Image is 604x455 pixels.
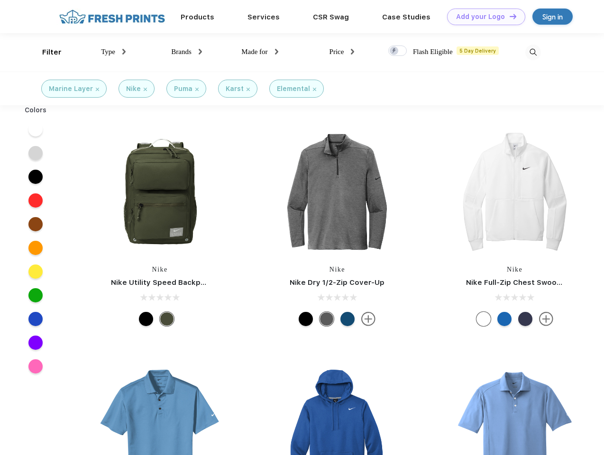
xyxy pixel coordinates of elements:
img: more.svg [361,312,375,326]
div: Cargo Khaki [160,312,174,326]
div: Marine Layer [49,84,93,94]
span: Brands [168,47,191,56]
div: Black [299,312,313,326]
img: more.svg [539,312,553,326]
a: Nike [329,265,345,273]
span: Flash Eligible [412,47,453,56]
div: Puma [174,84,192,94]
div: Gym Blue [340,312,355,326]
a: Nike [507,265,523,273]
img: filter_cancel.svg [247,88,250,91]
a: Sign in [532,9,573,25]
div: Black Heather [320,312,334,326]
a: Products [181,13,214,21]
div: Nike [126,84,141,94]
div: Royal [497,312,512,326]
span: Type [98,47,115,56]
a: Services [247,13,280,21]
div: Midnight Navy [518,312,532,326]
div: Black [139,312,153,326]
img: dropdown.png [274,49,277,55]
img: func=resize&h=266 [452,129,578,255]
a: Nike Full-Zip Chest Swoosh Jacket [466,278,592,287]
span: Price [326,47,342,56]
img: filter_cancel.svg [313,88,316,91]
a: Nike [152,265,168,273]
img: fo%20logo%202.webp [56,9,168,25]
span: Made for [237,47,266,56]
a: Nike Dry 1/2-Zip Cover-Up [290,278,384,287]
img: dropdown.png [198,49,201,55]
img: filter_cancel.svg [195,88,199,91]
div: Elemental [277,84,310,94]
div: Filter [42,47,62,58]
div: Add your Logo [456,13,505,21]
span: 5 Day Delivery [457,46,499,55]
img: dropdown.png [122,49,125,55]
div: Colors [18,105,54,115]
img: func=resize&h=266 [274,129,400,255]
img: filter_cancel.svg [96,88,99,91]
img: filter_cancel.svg [144,88,147,91]
a: Nike Utility Speed Backpack [111,278,213,287]
div: Sign in [542,11,563,22]
img: desktop_search.svg [525,45,541,60]
img: DT [510,14,516,19]
a: CSR Swag [313,13,349,21]
div: White [476,312,491,326]
div: Karst [226,84,244,94]
img: dropdown.png [349,49,353,55]
img: func=resize&h=266 [97,129,223,255]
